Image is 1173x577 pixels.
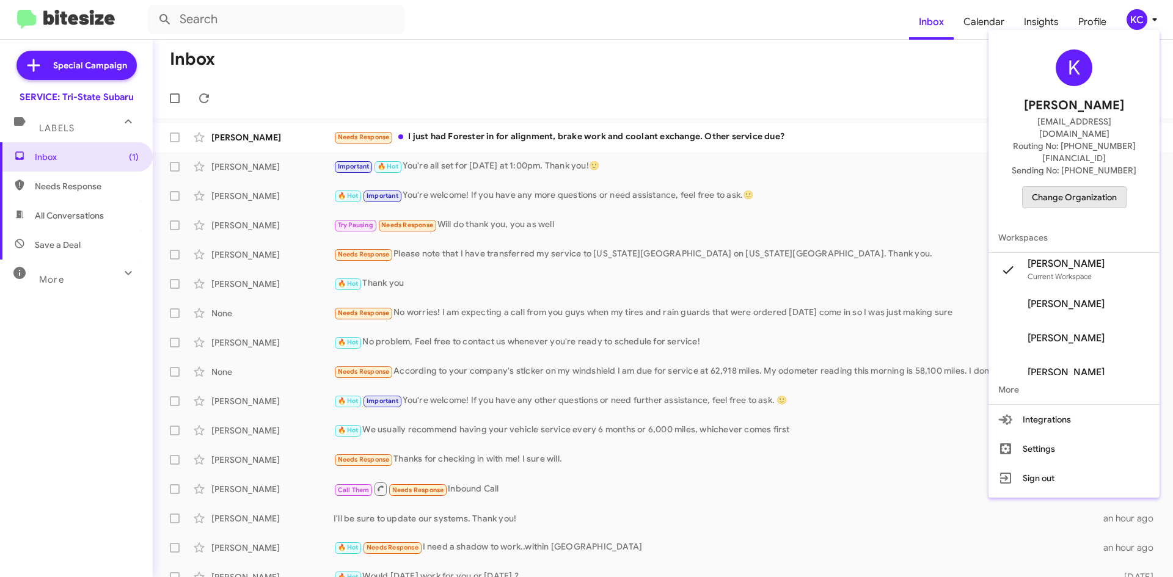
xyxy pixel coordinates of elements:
span: Sending No: [PHONE_NUMBER] [1012,164,1136,176]
span: More [988,375,1160,404]
span: Current Workspace [1028,272,1092,281]
span: [PERSON_NAME] [1028,366,1105,379]
span: Routing No: [PHONE_NUMBER][FINANCIAL_ID] [1003,140,1145,164]
div: K [1056,49,1092,86]
button: Sign out [988,463,1160,493]
span: [PERSON_NAME] [1028,258,1105,270]
button: Change Organization [1022,186,1127,208]
span: [PERSON_NAME] [1028,332,1105,344]
button: Settings [988,434,1160,463]
span: Workspaces [988,223,1160,252]
span: [PERSON_NAME] [1024,96,1124,115]
span: Change Organization [1032,187,1117,208]
span: [PERSON_NAME] [1028,298,1105,310]
span: [EMAIL_ADDRESS][DOMAIN_NAME] [1003,115,1145,140]
button: Integrations [988,405,1160,434]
